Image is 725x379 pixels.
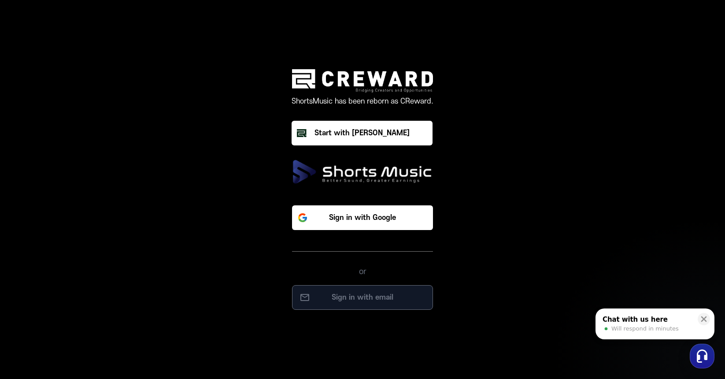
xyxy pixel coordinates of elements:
[73,293,99,300] span: Messages
[292,160,433,184] img: ShortsMusic
[292,205,433,230] button: Sign in with Google
[130,293,152,300] span: Settings
[292,285,433,310] button: Sign in with email
[292,69,433,93] img: creward logo
[114,279,169,301] a: Settings
[314,128,410,138] div: Start with [PERSON_NAME]
[329,212,396,223] p: Sign in with Google
[292,251,433,278] div: or
[292,121,433,145] a: Start with [PERSON_NAME]
[292,96,433,107] p: ShortsMusic has been reborn as CReward.
[22,293,38,300] span: Home
[301,292,424,303] p: Sign in with email
[292,121,433,145] button: Start with [PERSON_NAME]
[58,279,114,301] a: Messages
[3,279,58,301] a: Home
